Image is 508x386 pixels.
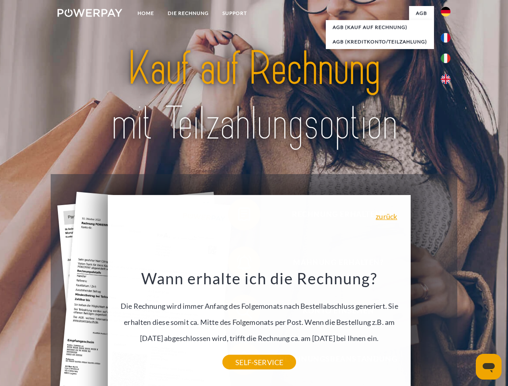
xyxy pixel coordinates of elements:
[58,9,122,17] img: logo-powerpay-white.svg
[77,39,431,154] img: title-powerpay_de.svg
[131,6,161,21] a: Home
[161,6,216,21] a: DIE RECHNUNG
[441,74,450,84] img: en
[326,20,434,35] a: AGB (Kauf auf Rechnung)
[326,35,434,49] a: AGB (Kreditkonto/Teilzahlung)
[222,355,296,370] a: SELF-SERVICE
[216,6,254,21] a: SUPPORT
[113,269,406,288] h3: Wann erhalte ich die Rechnung?
[441,7,450,16] img: de
[409,6,434,21] a: agb
[113,269,406,362] div: Die Rechnung wird immer Anfang des Folgemonats nach Bestellabschluss generiert. Sie erhalten dies...
[441,53,450,63] img: it
[476,354,502,380] iframe: Schaltfläche zum Öffnen des Messaging-Fensters
[376,213,397,220] a: zurück
[441,33,450,43] img: fr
